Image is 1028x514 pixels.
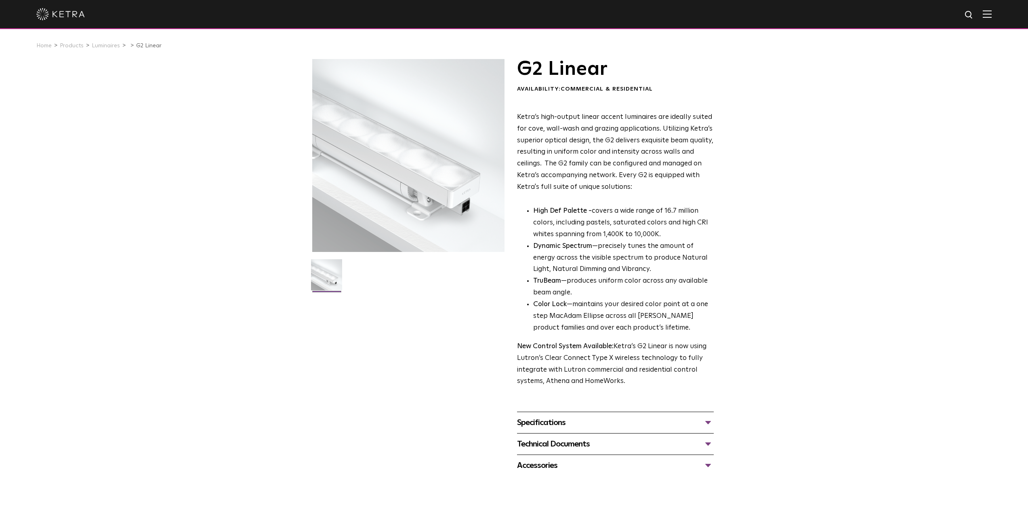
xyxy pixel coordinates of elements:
[533,207,592,214] strong: High Def Palette -
[533,243,592,250] strong: Dynamic Spectrum
[36,8,85,20] img: ketra-logo-2019-white
[533,301,567,308] strong: Color Lock
[517,85,714,93] div: Availability:
[517,59,714,79] h1: G2 Linear
[311,259,342,296] img: G2-Linear-2021-Web-Square
[517,438,714,451] div: Technical Documents
[36,43,52,49] a: Home
[517,343,614,350] strong: New Control System Available:
[533,277,561,284] strong: TruBeam
[533,275,714,299] li: —produces uniform color across any available beam angle.
[517,416,714,429] div: Specifications
[964,10,974,20] img: search icon
[533,241,714,276] li: —precisely tunes the amount of energy across the visible spectrum to produce Natural Light, Natur...
[517,112,714,193] p: Ketra’s high-output linear accent luminaires are ideally suited for cove, wall-wash and grazing a...
[136,43,162,49] a: G2 Linear
[561,86,653,92] span: Commercial & Residential
[533,299,714,334] li: —maintains your desired color point at a one step MacAdam Ellipse across all [PERSON_NAME] produc...
[517,459,714,472] div: Accessories
[92,43,120,49] a: Luminaires
[533,205,714,241] p: covers a wide range of 16.7 million colors, including pastels, saturated colors and high CRI whit...
[983,10,992,18] img: Hamburger%20Nav.svg
[60,43,84,49] a: Products
[517,341,714,388] p: Ketra’s G2 Linear is now using Lutron’s Clear Connect Type X wireless technology to fully integra...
